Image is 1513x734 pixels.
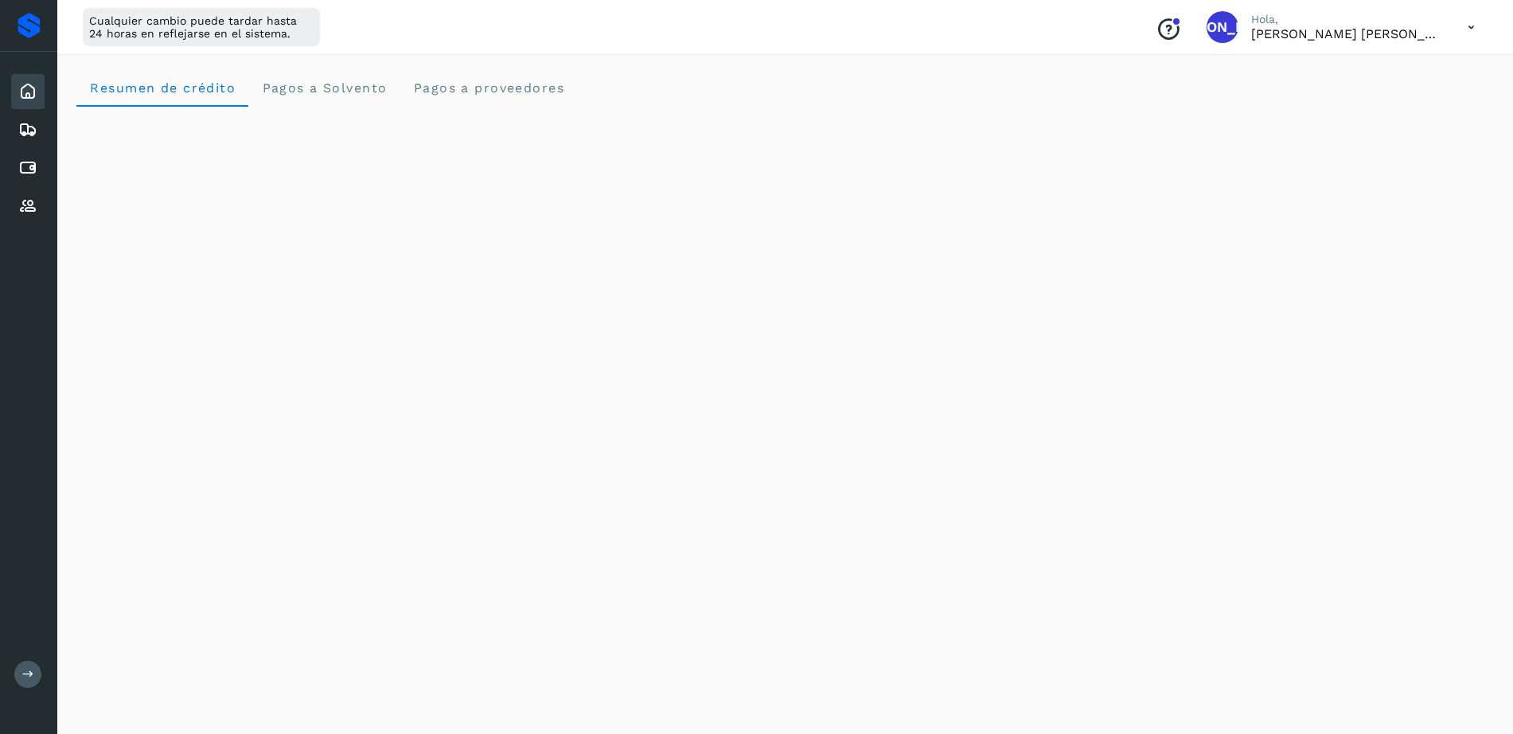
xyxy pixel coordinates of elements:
div: Cualquier cambio puede tardar hasta 24 horas en reflejarse en el sistema. [83,8,320,46]
p: Jorge Alexis Hernandez Lopez [1251,26,1442,41]
p: Hola, [1251,13,1442,26]
div: Inicio [11,74,45,109]
span: Pagos a Solvento [261,80,387,96]
div: Proveedores [11,189,45,224]
div: Embarques [11,112,45,147]
span: Resumen de crédito [89,80,236,96]
span: Pagos a proveedores [412,80,564,96]
div: Cuentas por pagar [11,150,45,185]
